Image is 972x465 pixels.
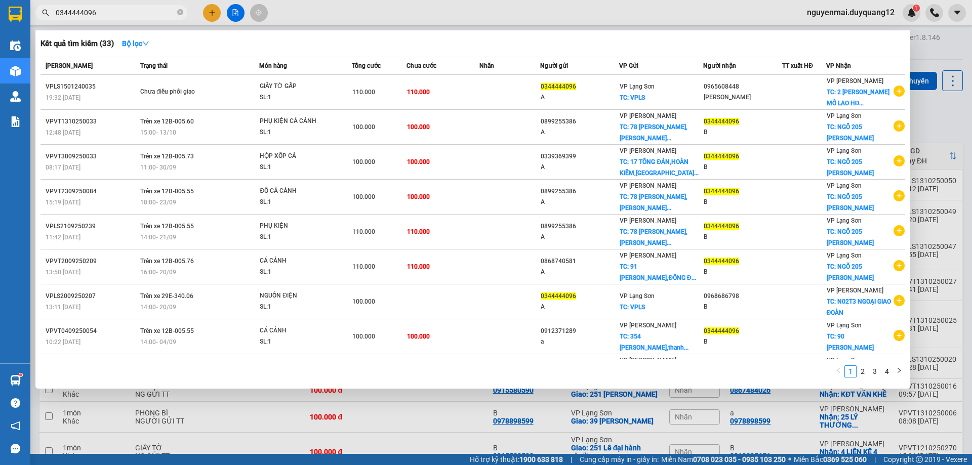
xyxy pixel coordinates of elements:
a: 4 [881,366,893,377]
span: 110.000 [407,89,430,96]
span: 100.000 [352,193,375,200]
strong: Bộ lọc [122,39,149,48]
div: B [704,197,782,207]
span: 100.000 [407,123,430,131]
a: 2 [857,366,868,377]
span: 110.000 [407,263,430,270]
span: notification [11,421,20,431]
span: message [11,444,20,453]
img: warehouse-icon [10,66,21,76]
span: plus-circle [894,225,905,236]
div: 0339369399 [541,151,619,162]
div: SL: 1 [260,232,336,243]
div: VPLS2009250207 [46,291,137,302]
div: SL: 1 [260,336,336,348]
div: SL: 1 [260,267,336,278]
div: A [541,197,619,207]
span: Trên xe 12B-005.76 [140,258,194,265]
div: a [541,336,619,347]
span: [PERSON_NAME] [46,62,93,69]
li: 3 [869,365,881,377]
span: TC: NGÕ 205 [PERSON_NAME] [827,228,874,246]
span: close-circle [177,9,183,15]
div: HỘP XỐP CÁ [260,151,336,162]
span: VP Lạng Sơn [827,182,862,189]
span: plus-circle [894,120,905,132]
button: Bộ lọcdown [114,35,157,52]
li: Previous Page [832,365,844,377]
span: 110.000 [352,263,375,270]
span: plus-circle [894,260,905,271]
span: VP [PERSON_NAME] [620,357,676,364]
span: VP Lạng Sơn [827,147,862,154]
span: 100.000 [407,333,430,340]
div: A [541,267,619,277]
span: left [835,367,841,373]
span: 15:19 [DATE] [46,199,80,206]
li: 2 [857,365,869,377]
div: SL: 1 [260,92,336,103]
span: 15:00 - 13/10 [140,129,176,136]
div: B [704,232,782,242]
span: down [142,40,149,47]
div: SL: 1 [260,162,336,173]
span: Trên xe 12B-005.60 [140,118,194,125]
div: ĐỒ CÁ CẢNH [260,186,336,197]
span: 11:42 [DATE] [46,234,80,241]
div: A [541,92,619,103]
span: 0344444096 [704,153,739,160]
span: TC: 78 [PERSON_NAME],[PERSON_NAME]... [620,123,687,142]
div: B [704,336,782,347]
span: Chưa cước [407,62,436,69]
span: 100.000 [352,298,375,305]
span: plus-circle [894,86,905,97]
span: TC: NGÕ 205 [PERSON_NAME] [827,263,874,281]
span: VP Gửi [619,62,638,69]
button: left [832,365,844,377]
div: VPLS1501240035 [46,81,137,92]
span: TC: 17 TÔNG ĐẢN,HOÀN KIẾM,[GEOGRAPHIC_DATA]... [620,158,699,177]
span: 0344444096 [541,292,576,300]
span: Trên xe 29E-340.06 [140,292,193,300]
span: 0344444096 [704,118,739,125]
span: VP [PERSON_NAME] [620,147,676,154]
div: NGUỒN ĐIỆN [260,290,336,302]
div: B [704,302,782,312]
div: 0868740581 [541,256,619,267]
li: 4 [881,365,893,377]
span: TC: NGÕ 205 [PERSON_NAME] [827,158,874,177]
span: 18:00 - 23/09 [140,199,176,206]
span: 11:00 - 30/09 [140,164,176,171]
div: VPVT2009250209 [46,256,137,267]
span: Tổng cước [352,62,381,69]
span: right [896,367,902,373]
span: VP Lạng Sơn [827,112,862,119]
span: VP [PERSON_NAME] [827,77,883,84]
span: TT xuất HĐ [782,62,813,69]
img: solution-icon [10,116,21,127]
span: Nhãn [479,62,494,69]
span: TC: 2 [PERSON_NAME] MỖ LAO HĐ... [827,89,889,107]
span: VP [PERSON_NAME] [827,287,883,294]
span: 100.000 [352,158,375,165]
div: B [704,162,782,173]
div: 0899255386 [541,116,619,127]
span: 100.000 [352,123,375,131]
span: VP [PERSON_NAME] [620,182,676,189]
span: 16:00 - 20/09 [140,269,176,276]
div: B [704,267,782,277]
span: 100.000 [352,333,375,340]
span: TC: 78 [PERSON_NAME],[PERSON_NAME]... [620,228,687,246]
h3: Kết quả tìm kiếm ( 33 ) [40,38,114,49]
span: 13:11 [DATE] [46,304,80,311]
span: 110.000 [407,228,430,235]
li: 1 [844,365,857,377]
span: Trên xe 12B-005.55 [140,223,194,230]
span: TC: 90 [PERSON_NAME] [827,333,874,351]
div: A [541,302,619,312]
span: Món hàng [259,62,287,69]
span: Người nhận [703,62,736,69]
span: TC: 78 [PERSON_NAME],[PERSON_NAME]... [620,193,687,212]
div: PHỤ KIỆN CÁ CẢNH [260,116,336,127]
span: TC: N02T3 NGOẠI GIAO ĐOÀN [827,298,891,316]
